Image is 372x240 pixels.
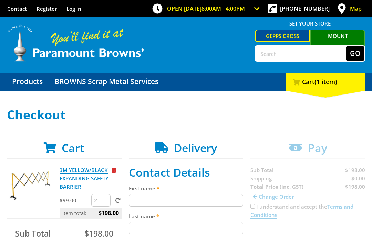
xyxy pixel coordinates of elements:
[255,18,365,29] span: Set your store
[84,228,113,239] span: $198.00
[256,46,346,61] input: Search
[280,5,330,12] a: [PHONE_NUMBER]
[174,140,217,155] span: Delivery
[37,5,57,12] a: Go to the registration page
[60,208,122,218] p: Item total:
[255,30,310,42] a: Gepps Cross
[7,108,365,122] h1: Checkout
[129,184,244,192] label: First name
[15,228,51,239] span: Sub Total
[112,167,116,173] a: Remove from cart
[7,5,27,12] a: Go to the Contact page
[66,5,81,12] a: Log in
[9,166,51,207] img: 3M YELLOW/BLACK EXPANDING SAFETY BARRIER
[7,73,48,91] a: Go to the Products page
[129,194,244,207] input: Please enter your first name.
[129,212,244,220] label: Last name
[60,167,108,190] a: 3M YELLOW/BLACK EXPANDING SAFETY BARRIER
[346,46,364,61] button: Go
[310,30,365,53] a: Mount [PERSON_NAME]
[201,5,245,12] span: 8:00am - 4:00pm
[49,73,164,91] a: Go to the BROWNS Scrap Metal Services page
[167,5,245,12] span: OPEN [DATE]
[99,208,119,218] span: $198.00
[60,196,90,204] p: $99.00
[62,140,84,155] span: Cart
[314,78,337,86] span: (1 item)
[286,73,365,91] div: Cart
[129,166,244,179] h2: Contact Details
[7,24,145,62] img: Paramount Browns'
[129,222,244,234] input: Please enter your last name.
